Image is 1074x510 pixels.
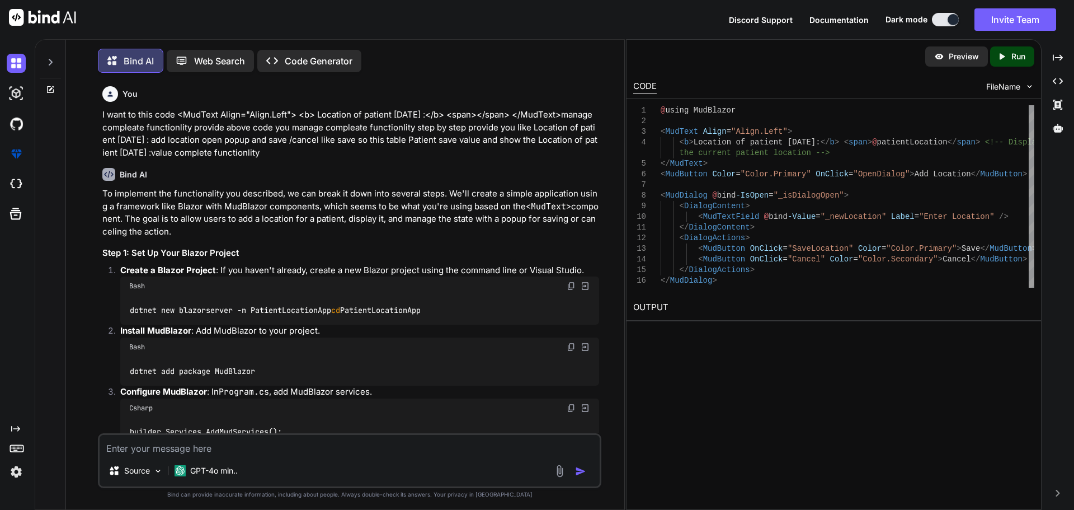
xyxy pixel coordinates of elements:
[820,212,886,221] span: "_newLocation"
[885,14,927,25] span: Dark mode
[858,255,938,264] span: "Color.Secondary"
[98,490,601,499] p: Bind can provide inaccurate information, including about people. Always double-check its answers....
[679,223,689,232] span: </
[194,54,245,68] p: Web Search
[830,255,853,264] span: Color
[726,127,731,136] span: =
[974,8,1056,31] button: Invite Team
[526,201,571,212] code: <MudText>
[830,138,834,147] span: b
[858,244,882,253] span: Color
[661,170,665,179] span: <
[957,244,961,253] span: >
[665,127,698,136] span: MudText
[938,255,942,264] span: >
[633,180,646,190] div: 7
[957,138,976,147] span: span
[679,148,830,157] span: the current patient location -->
[633,244,646,254] div: 13
[986,81,1020,92] span: FileName
[633,275,646,286] div: 16
[820,138,830,147] span: </
[633,233,646,244] div: 12
[633,158,646,169] div: 5
[120,265,216,275] strong: Create a Blazor Project
[567,282,576,291] img: copy
[129,305,422,316] code: dotnet new blazorserver -n PatientLocationApp PatientLocationApp
[750,255,783,264] span: OnClick
[665,170,708,179] span: MudButton
[698,255,703,264] span: <
[980,255,1023,264] span: MudButton
[633,286,646,297] div: 17
[670,276,712,285] span: MudDialog
[971,170,980,179] span: </
[712,170,736,179] span: Color
[750,244,783,253] span: OnClick
[1011,51,1025,62] p: Run
[129,426,283,438] code: builder.Services.AddMudServices();
[731,127,788,136] span: "Align.Left"
[689,223,750,232] span: DialogContent
[729,14,793,26] button: Discord Support
[849,138,868,147] span: span
[670,159,703,168] span: MudText
[689,265,750,274] span: DialogActions
[567,404,576,413] img: copy
[693,138,820,147] span: Location of patient [DATE]:
[679,202,684,210] span: <
[679,138,684,147] span: <
[661,191,665,200] span: <
[219,386,269,397] code: Program.cs
[661,127,665,136] span: <
[788,127,792,136] span: >
[703,127,726,136] span: Align
[943,255,971,264] span: Cancel
[129,404,153,413] span: Csharp
[285,54,352,68] p: Code Generator
[949,51,979,62] p: Preview
[712,276,717,285] span: >
[331,305,340,315] span: cd
[102,188,599,238] p: To implement the functionality you described, we can break it down into several steps. We'll crea...
[750,265,754,274] span: >
[980,244,990,253] span: </
[783,244,787,253] span: =
[661,159,670,168] span: </
[633,222,646,233] div: 11
[783,255,787,264] span: =
[124,54,154,68] p: Bind AI
[633,201,646,212] div: 9
[120,386,599,399] p: : In , add MudBlazor services.
[980,170,1023,179] span: MudButton
[580,281,590,291] img: Open in Browser
[120,325,599,338] p: : Add MudBlazor to your project.
[809,15,869,25] span: Documentation
[703,255,745,264] span: MudButton
[9,9,76,26] img: Bind AI
[626,294,1041,321] h2: OUTPUT
[745,202,750,210] span: >
[914,170,971,179] span: Add Location
[853,170,910,179] span: "OpenDialog"
[816,170,849,179] span: OnClick
[788,244,854,253] span: "SaveLocation"
[633,169,646,180] div: 6
[120,264,599,277] p: : If you haven't already, create a new Blazor project using the command line or Visual Studio.
[575,466,586,477] img: icon
[684,202,745,210] span: DialogContent
[129,282,145,291] span: Bash
[816,212,820,221] span: =
[769,191,773,200] span: =
[703,159,707,168] span: >
[633,137,646,148] div: 4
[7,144,26,163] img: premium
[934,52,944,62] img: preview
[990,244,1032,253] span: MudButton
[102,109,599,159] p: I want to this code <MudText Align="Align.Left"> <b> Location of patient [DATE] :</b> <span></spa...
[679,265,689,274] span: </
[773,191,844,200] span: "_isDialogOpen"
[633,105,646,116] div: 1
[971,255,980,264] span: </
[553,465,566,478] img: attachment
